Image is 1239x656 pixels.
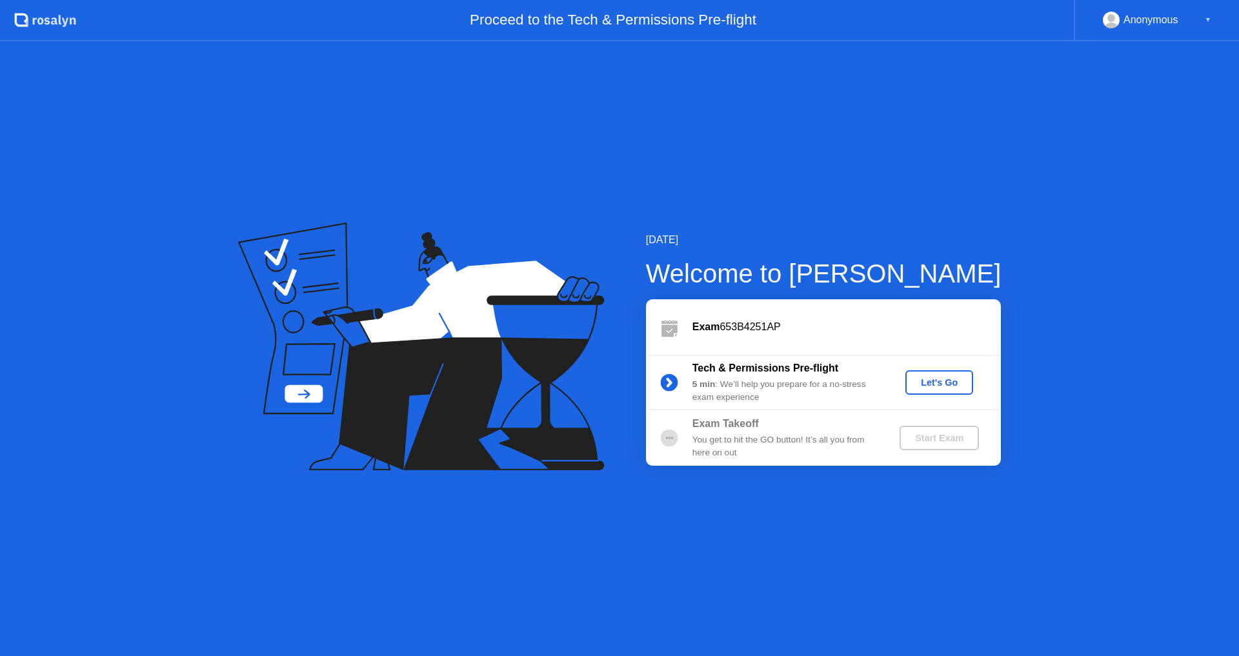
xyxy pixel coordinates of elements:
div: [DATE] [646,232,1002,248]
b: Exam [692,321,720,332]
div: Anonymous [1123,12,1178,28]
b: 5 min [692,379,716,389]
div: 653B4251AP [692,319,1001,335]
div: Start Exam [905,433,974,443]
button: Start Exam [900,426,979,450]
div: Let's Go [911,377,968,388]
div: ▼ [1205,12,1211,28]
b: Exam Takeoff [692,418,759,429]
button: Let's Go [905,370,973,395]
div: Welcome to [PERSON_NAME] [646,254,1002,293]
div: : We’ll help you prepare for a no-stress exam experience [692,378,878,404]
b: Tech & Permissions Pre-flight [692,363,838,373]
div: You get to hit the GO button! It’s all you from here on out [692,433,878,460]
